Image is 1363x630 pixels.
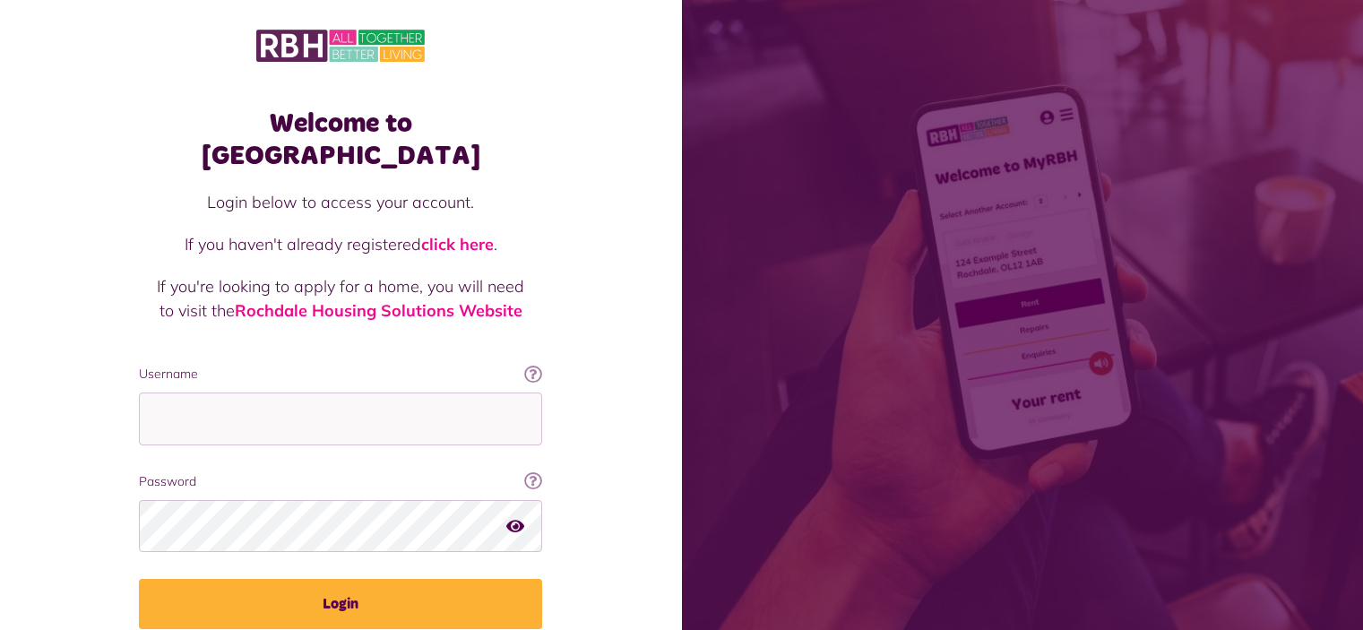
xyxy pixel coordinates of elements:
[139,579,542,629] button: Login
[235,300,522,321] a: Rochdale Housing Solutions Website
[139,108,542,172] h1: Welcome to [GEOGRAPHIC_DATA]
[421,234,494,255] a: click here
[139,365,542,384] label: Username
[157,274,524,323] p: If you're looking to apply for a home, you will need to visit the
[139,472,542,491] label: Password
[256,27,425,65] img: MyRBH
[157,232,524,256] p: If you haven't already registered .
[157,190,524,214] p: Login below to access your account.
